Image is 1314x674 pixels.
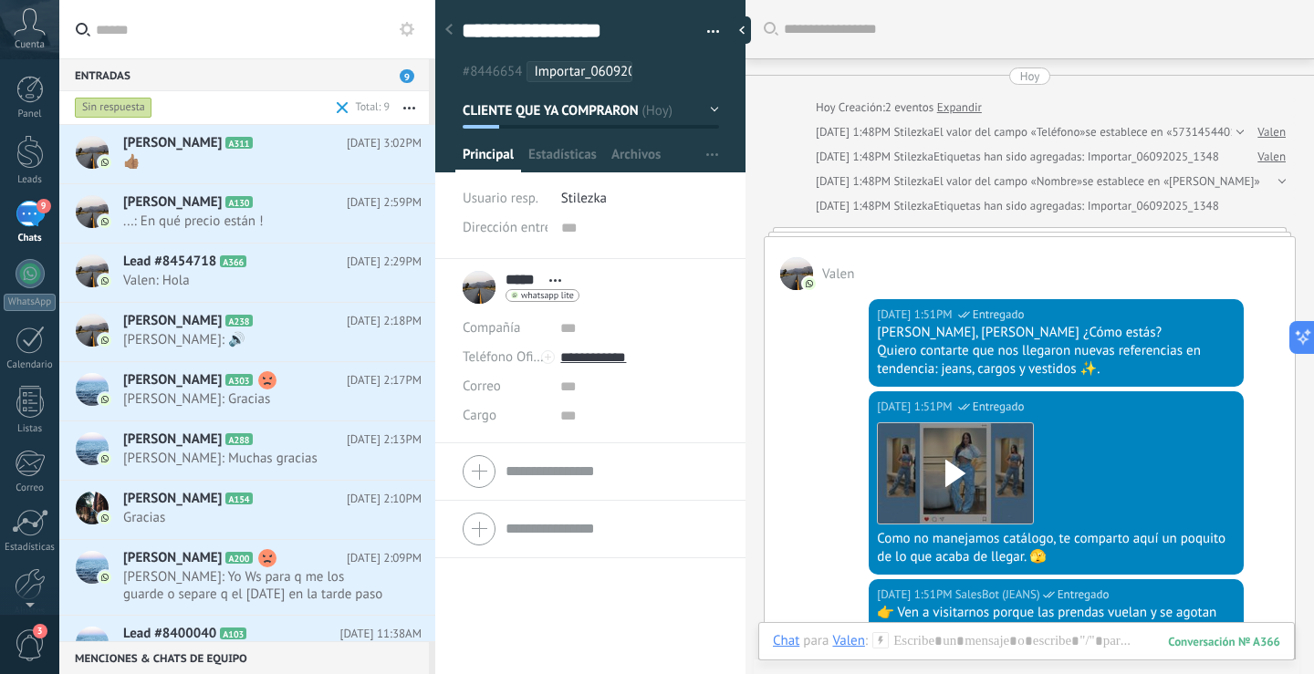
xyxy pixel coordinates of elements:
span: A366 [220,255,246,267]
span: se establece en «[PERSON_NAME]» [1082,172,1259,191]
span: Valen [780,257,813,290]
span: [DATE] 2:59PM [347,193,422,212]
img: com.amocrm.amocrmwa.svg [99,215,111,228]
span: [PERSON_NAME] [123,312,222,330]
span: Stilezka [893,173,933,189]
span: Etiquetas han sido agregadas: Importar_06092025_1348 [933,197,1219,215]
div: Entradas [59,58,429,91]
div: [DATE] 1:51PM [877,398,954,416]
span: Principal [463,146,514,172]
div: Sin respuesta [75,97,152,119]
span: A288 [225,433,252,445]
span: [DATE] 11:38AM [339,625,422,643]
span: A130 [225,196,252,208]
span: 9 [400,69,414,83]
span: Stilezka [893,149,933,164]
span: [DATE] 2:13PM [347,430,422,449]
span: Cuenta [15,39,45,51]
span: [PERSON_NAME] [123,371,222,389]
div: 366 [1168,634,1280,649]
div: [DATE] 1:51PM [877,306,954,324]
img: com.amocrm.amocrmwa.svg [99,334,111,347]
span: se establece en «573145440106» [1086,123,1256,141]
div: Calendario [4,359,57,371]
div: Ocultar [733,16,751,44]
span: Usuario resp. [463,190,538,207]
span: [DATE] 2:10PM [347,490,422,508]
span: Lead #8400040 [123,625,216,643]
span: Correo [463,378,501,395]
span: Stilezka [561,190,607,207]
span: para [803,632,829,650]
div: Quiero contarte que nos llegaron nuevas referencias en tendencia: jeans, cargos y vestidos ✨. [877,342,1236,378]
div: Compañía [463,314,547,343]
span: [PERSON_NAME]: Gracias [123,390,387,408]
div: Dirección entrega [463,213,547,243]
a: Valen [1257,123,1286,141]
div: [PERSON_NAME], [PERSON_NAME] ¿Cómo estás? [877,324,1236,342]
div: Estadísticas [4,542,57,554]
span: 2 eventos [885,99,933,117]
span: [PERSON_NAME] [123,549,222,567]
span: Importar_06092025_1348 [534,63,685,80]
span: Cargo [463,409,496,422]
span: A238 [225,315,252,327]
a: [PERSON_NAME] A154 [DATE] 2:10PM Gracias [59,481,435,539]
div: Como no manejamos catálogo, te comparto aquí un poquito de lo que acaba de llegar. 🫣 [877,530,1236,566]
a: [PERSON_NAME] A130 [DATE] 2:59PM ...: En qué precio están ! [59,184,435,243]
img: com.amocrm.amocrmwa.svg [99,275,111,287]
a: Expandir [937,99,982,117]
span: Entregado [1058,586,1110,604]
img: com.amocrm.amocrmwa.svg [803,277,816,290]
span: [PERSON_NAME] [123,134,222,152]
span: Valen: Hola [123,272,387,289]
span: El valor del campo «Teléfono» [933,123,1086,141]
span: Teléfono Oficina [463,348,558,366]
span: Valen [822,265,854,283]
span: Etiquetas han sido agregadas: Importar_06092025_1348 [933,148,1219,166]
span: A154 [225,493,252,504]
span: Entregado [973,306,1025,324]
a: [PERSON_NAME] A303 [DATE] 2:17PM [PERSON_NAME]: Gracias [59,362,435,420]
span: ...: En qué precio están ! [123,213,387,230]
div: Chats [4,233,57,244]
img: com.amocrm.amocrmwa.svg [99,512,111,524]
div: Menciones & Chats de equipo [59,641,429,674]
span: [PERSON_NAME] [123,193,222,212]
a: [PERSON_NAME] A311 [DATE] 3:02PM 👍🏽 [59,125,435,183]
a: Valen [1257,148,1286,166]
a: [PERSON_NAME] A288 [DATE] 2:13PM [PERSON_NAME]: Muchas gracias [59,421,435,480]
img: com.amocrm.amocrmwa.svg [99,452,111,465]
div: [DATE] 1:48PM [816,123,893,141]
span: A200 [225,552,252,564]
div: Creación: [816,99,982,117]
div: Total: 9 [349,99,390,117]
span: [DATE] 3:02PM [347,134,422,152]
span: A103 [220,627,246,639]
span: [DATE] 2:09PM [347,549,422,567]
div: WhatsApp [4,294,56,311]
a: [PERSON_NAME] A238 [DATE] 2:18PM [PERSON_NAME]: 🔊 [59,303,435,361]
span: Dirección entrega [463,221,566,234]
div: [DATE] 1:51PM [877,586,954,604]
img: com.amocrm.amocrmwa.svg [99,393,111,406]
span: [PERSON_NAME]: Muchas gracias [123,450,387,467]
span: 3 [33,624,47,638]
div: [DATE] 1:48PM [816,148,893,166]
span: [PERSON_NAME] [123,490,222,508]
span: [PERSON_NAME]: 🔊 [123,331,387,348]
span: #8446654 [463,63,522,80]
span: Entregado [973,398,1025,416]
span: Stilezka [893,198,933,213]
div: Panel [4,109,57,120]
span: Archivos [611,146,661,172]
div: 👉 Ven a visitarnos porque las prendas vuelan y se agotan rapidísimo. [877,604,1236,640]
span: A311 [225,137,252,149]
img: com.amocrm.amocrmwa.svg [99,571,111,584]
a: Lead #8454718 A366 [DATE] 2:29PM Valen: Hola [59,244,435,302]
span: [DATE] 2:29PM [347,253,422,271]
span: El valor del campo «Nombre» [933,172,1082,191]
span: Stilezka [893,124,933,140]
span: whatsapp lite [521,291,574,300]
span: 9 [36,199,51,213]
